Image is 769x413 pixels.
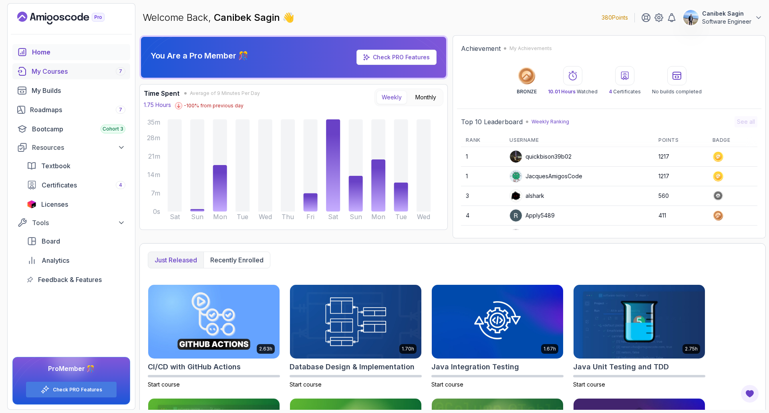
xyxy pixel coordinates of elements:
p: Canibek Sagin [702,10,751,18]
p: BRONZE [517,89,537,95]
span: 7 [119,68,122,75]
tspan: Sat [328,213,338,221]
td: 1217 [654,147,708,167]
a: builds [12,83,130,99]
h2: Java Integration Testing [431,361,519,373]
p: Software Engineer [702,18,751,26]
img: user profile image [510,151,522,163]
td: 5 [461,226,505,245]
span: Board [42,236,60,246]
tspan: Mon [213,213,227,221]
div: Resources [32,143,125,152]
p: My Achievements [509,45,552,52]
tspan: 21m [148,152,160,160]
a: CI/CD with GitHub Actions card2.63hCI/CD with GitHub ActionsStart course [148,284,280,389]
th: Points [654,134,708,147]
a: board [22,233,130,249]
button: Weekly [376,91,407,104]
img: user profile image [510,210,522,222]
img: Java Unit Testing and TDD card [574,285,705,359]
a: Database Design & Implementation card1.70hDatabase Design & ImplementationStart course [290,284,422,389]
p: 1.75 Hours [144,101,171,109]
a: Java Unit Testing and TDD card2.75hJava Unit Testing and TDDStart course [573,284,705,389]
span: 7 [119,107,122,113]
img: default monster avatar [510,229,522,241]
a: Landing page [17,12,123,24]
span: Cohort 3 [103,126,123,132]
a: Check PRO Features [373,54,430,60]
span: Licenses [41,199,68,209]
span: Average of 9 Minutes Per Day [190,90,260,97]
div: Roadmaps [30,105,125,115]
div: Tools [32,218,125,228]
tspan: Wed [259,213,272,221]
tspan: Thu [282,213,294,221]
a: Check PRO Features [356,50,437,65]
tspan: Mon [371,213,385,221]
button: Open Feedback Button [740,384,759,403]
button: Recently enrolled [203,252,270,268]
span: Certificates [42,180,77,190]
tspan: 7m [151,189,160,197]
a: roadmaps [12,102,130,118]
h2: Top 10 Leaderboard [461,117,523,127]
img: jetbrains icon [27,200,36,208]
span: Canibek Sagin [214,12,282,23]
th: Rank [461,134,505,147]
p: Watched [548,89,598,95]
th: Username [505,134,654,147]
tspan: Wed [417,213,430,221]
button: Monthly [410,91,441,104]
tspan: Tue [395,213,407,221]
span: Start course [148,381,180,388]
h3: Time Spent [144,89,179,98]
p: 2.63h [259,346,272,352]
h2: Java Unit Testing and TDD [573,361,669,373]
td: 411 [654,206,708,226]
a: analytics [22,252,130,268]
th: Badge [708,134,757,147]
p: Just released [155,255,197,265]
td: 318 [654,226,708,245]
span: Start course [573,381,605,388]
img: default monster avatar [510,170,522,182]
span: 10.01 Hours [548,89,576,95]
div: My Courses [32,66,125,76]
span: 4 [119,182,122,188]
img: Java Integration Testing card [432,285,563,359]
h2: Achievement [461,44,501,53]
a: bootcamp [12,121,130,137]
h2: CI/CD with GitHub Actions [148,361,241,373]
h2: Database Design & Implementation [290,361,415,373]
tspan: Tue [237,213,248,221]
span: Start course [431,381,463,388]
a: Check PRO Features [53,387,102,393]
div: jvxdev [509,229,544,242]
td: 560 [654,186,708,206]
button: Resources [12,140,130,155]
div: JacquesAmigosCode [509,170,582,183]
tspan: 28m [147,134,160,142]
tspan: 35m [147,118,160,126]
p: Welcome Back, [143,11,294,24]
div: Home [32,47,125,57]
a: certificates [22,177,130,193]
tspan: Sun [191,213,203,221]
img: Database Design & Implementation card [290,285,421,359]
a: home [12,44,130,60]
tspan: Sun [350,213,362,221]
td: 3 [461,186,505,206]
p: No builds completed [652,89,702,95]
span: Analytics [42,256,69,265]
button: Tools [12,216,130,230]
span: Textbook [41,161,70,171]
a: licenses [22,196,130,212]
a: feedback [22,272,130,288]
td: 1 [461,147,505,167]
p: You Are a Pro Member 🎊 [151,50,248,61]
img: user profile image [510,190,522,202]
img: CI/CD with GitHub Actions card [148,285,280,359]
p: Certificates [609,89,641,95]
td: 1217 [654,167,708,186]
span: Start course [290,381,322,388]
